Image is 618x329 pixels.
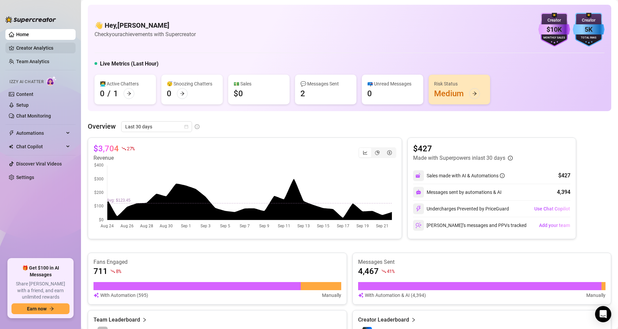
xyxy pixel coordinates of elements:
article: Messages Sent [358,258,606,266]
div: $0 [234,88,243,99]
a: Team Analytics [16,59,49,64]
span: arrow-right [472,91,477,96]
span: fall [381,269,386,274]
img: logo-BBDzfeDw.svg [5,16,56,23]
article: With Automation (595) [100,292,148,299]
a: Home [16,32,29,37]
span: info-circle [500,173,505,178]
div: 4,394 [557,188,570,196]
div: 👩‍💻 Active Chatters [100,80,151,87]
div: Messages sent by automations & AI [413,187,502,198]
span: 8 % [116,268,121,274]
span: info-circle [508,156,513,160]
div: $10K [538,24,570,35]
span: right [142,316,147,324]
span: arrow-right [49,306,54,311]
div: 💵 Sales [234,80,284,87]
button: Earn nowarrow-right [11,303,70,314]
article: Made with Superpowers in last 30 days [413,154,505,162]
article: $3,704 [93,143,119,154]
span: arrow-right [127,91,131,96]
img: AI Chatter [46,76,57,86]
span: thunderbolt [9,130,14,136]
article: Manually [322,292,341,299]
article: Fans Engaged [93,258,341,266]
div: 😴 Snoozing Chatters [167,80,217,87]
img: svg%3e [416,189,421,195]
span: pie-chart [375,150,380,155]
img: svg%3e [93,292,99,299]
a: Chat Monitoring [16,113,51,119]
span: arrow-right [180,91,185,96]
div: 0 [367,88,372,99]
span: fall [122,146,126,151]
a: Creator Analytics [16,43,70,53]
span: dollar-circle [387,150,392,155]
div: [PERSON_NAME]’s messages and PPVs tracked [413,220,527,231]
article: Manually [586,292,606,299]
div: 📪 Unread Messages [367,80,418,87]
article: 4,467 [358,266,379,277]
span: Automations [16,128,64,138]
div: Total Fans [573,36,604,40]
div: 2 [300,88,305,99]
div: Undercharges Prevented by PriceGuard [413,203,509,214]
img: svg%3e [415,206,422,212]
article: Revenue [93,154,135,162]
span: Use Chat Copilot [534,206,570,211]
a: Content [16,92,33,97]
span: 41 % [387,268,395,274]
span: Last 30 days [125,122,188,132]
img: svg%3e [415,222,422,228]
div: Risk Status [434,80,485,87]
div: Monthly Sales [538,36,570,40]
img: blue-badge-DgoSNQY1.svg [573,13,604,47]
article: Team Leaderboard [93,316,140,324]
img: Chat Copilot [9,144,13,149]
div: segmented control [358,147,396,158]
img: purple-badge-B9DA21FR.svg [538,13,570,47]
button: Use Chat Copilot [534,203,570,214]
div: 0 [167,88,171,99]
article: 711 [93,266,108,277]
h5: Live Metrics (Last Hour) [100,60,159,68]
a: Settings [16,175,34,180]
span: 🎁 Get $100 in AI Messages [11,265,70,278]
span: Chat Copilot [16,141,64,152]
article: $427 [413,143,513,154]
div: Creator [538,17,570,24]
span: fall [110,269,115,274]
span: Izzy AI Chatter [9,79,44,85]
div: 💬 Messages Sent [300,80,351,87]
span: right [411,316,416,324]
article: With Automation & AI (4,394) [365,292,426,299]
div: Open Intercom Messenger [595,306,611,322]
a: Setup [16,102,29,108]
img: svg%3e [415,173,422,179]
span: line-chart [363,150,368,155]
span: Share [PERSON_NAME] with a friend, and earn unlimited rewards [11,281,70,301]
span: calendar [184,125,188,129]
article: Overview [88,121,116,131]
span: 27 % [127,145,135,152]
article: Check your achievements with Supercreator [95,30,196,39]
h4: 👋 Hey, [PERSON_NAME] [95,21,196,30]
div: Sales made with AI & Automations [427,172,505,179]
span: info-circle [195,124,199,129]
article: Creator Leaderboard [358,316,409,324]
div: 1 [113,88,118,99]
button: Add your team [539,220,570,231]
div: $427 [558,172,570,180]
img: svg%3e [358,292,364,299]
div: 5K [573,24,604,35]
span: Add your team [539,223,570,228]
a: Discover Viral Videos [16,161,62,167]
div: Creator [573,17,604,24]
span: Earn now [27,306,47,311]
div: 0 [100,88,105,99]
